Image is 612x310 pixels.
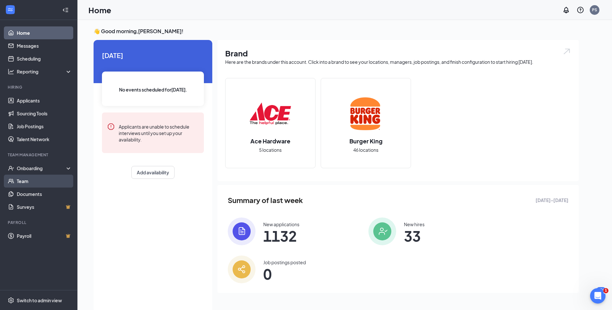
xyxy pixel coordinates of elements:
svg: Collapse [62,7,69,13]
span: 1 [603,288,608,293]
span: [DATE] [102,50,204,60]
div: Job postings posted [263,259,306,266]
div: Switch to admin view [17,297,62,304]
svg: Notifications [562,6,570,14]
span: 33 [404,230,425,242]
span: 5 locations [259,146,282,153]
div: Hiring [8,84,71,90]
div: Team Management [8,152,71,158]
a: Job Postings [17,120,72,133]
div: PS [592,7,597,13]
h2: Ace Hardware [244,137,297,145]
svg: Settings [8,297,14,304]
div: Applicants are unable to schedule interviews until you set up your availability. [119,123,199,143]
span: 46 locations [353,146,378,153]
h1: Brand [225,48,571,59]
img: icon [228,256,256,283]
span: 1132 [263,230,299,242]
svg: Analysis [8,68,14,75]
svg: QuestionInfo [577,6,584,14]
span: Summary of last week [228,195,303,206]
div: New hires [404,221,425,228]
iframe: Intercom live chat [590,288,606,304]
span: [DATE] - [DATE] [536,197,568,204]
a: SurveysCrown [17,200,72,213]
h3: 👋 Good morning, [PERSON_NAME] ! [94,28,579,35]
a: Team [17,175,72,188]
a: Scheduling [17,52,72,65]
img: Ace Hardware [250,93,291,134]
a: Messages [17,39,72,52]
div: New applications [263,221,299,228]
img: icon [228,218,256,245]
div: Payroll [8,220,71,225]
svg: Error [107,123,115,131]
div: Reporting [17,68,72,75]
img: icon [368,218,396,245]
a: Home [17,26,72,39]
svg: UserCheck [8,165,14,171]
div: Onboarding [17,165,66,171]
button: Add availability [131,166,175,179]
svg: WorkstreamLogo [7,6,14,13]
a: PayrollCrown [17,229,72,242]
a: Talent Network [17,133,72,146]
h2: Burger King [343,137,389,145]
div: Here are the brands under this account. Click into a brand to see your locations, managers, job p... [225,59,571,65]
img: Burger King [345,93,386,134]
a: Documents [17,188,72,200]
h1: Home [88,5,111,15]
a: Sourcing Tools [17,107,72,120]
a: Applicants [17,94,72,107]
div: 476 [597,287,606,293]
img: open.6027fd2a22e1237b5b06.svg [563,48,571,55]
span: No events scheduled for [DATE] . [119,86,187,93]
span: 0 [263,268,306,280]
